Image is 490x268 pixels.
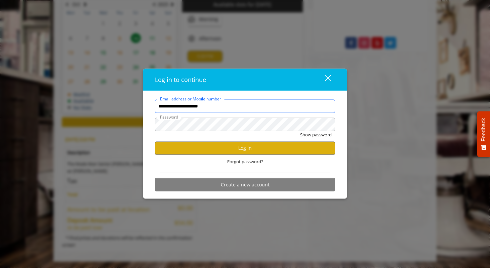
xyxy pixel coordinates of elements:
[157,114,181,120] label: Password
[477,111,490,157] button: Feedback - Show survey
[155,178,335,191] button: Create a new account
[155,75,206,83] span: Log in to continue
[155,141,335,154] button: Log in
[157,95,224,102] label: Email address or Mobile number
[155,99,335,113] input: Email address or Mobile number
[317,75,330,85] div: close dialog
[300,131,332,138] button: Show password
[227,158,263,165] span: Forgot password?
[155,118,335,131] input: Password
[312,73,335,86] button: close dialog
[481,118,487,141] span: Feedback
